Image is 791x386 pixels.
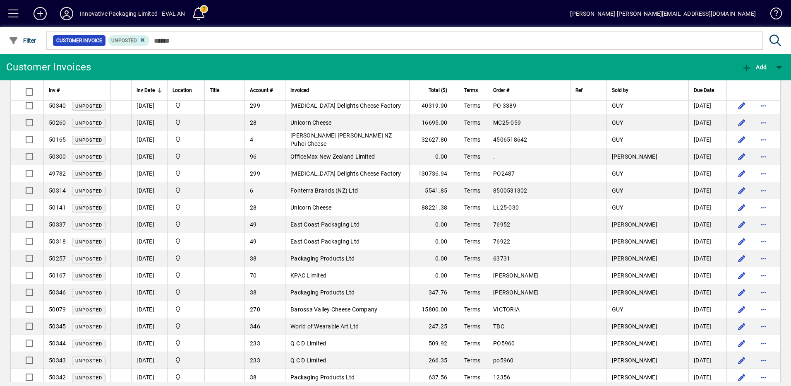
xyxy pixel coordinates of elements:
[137,86,162,95] div: Inv Date
[290,86,309,95] span: Invoiced
[173,254,199,263] span: Innovative Packaging
[612,86,683,95] div: Sold by
[757,218,770,231] button: More options
[250,221,257,228] span: 49
[290,306,377,313] span: Barossa Valley Cheese Company
[764,2,781,29] a: Knowledge Base
[409,131,459,148] td: 32627.80
[75,324,102,330] span: Unposted
[493,86,565,95] div: Order #
[464,204,480,211] span: Terms
[757,354,770,367] button: More options
[290,221,360,228] span: East Coast Packaging Ltd
[409,335,459,352] td: 509.92
[250,204,257,211] span: 28
[493,187,527,194] span: 8500531302
[53,6,80,21] button: Profile
[250,255,257,262] span: 38
[409,182,459,199] td: 5541.85
[137,86,155,95] span: Inv Date
[173,186,199,195] span: Innovative Packaging
[75,205,102,211] span: Unposted
[757,252,770,265] button: More options
[290,238,360,245] span: East Coast Packaging Ltd
[464,340,480,347] span: Terms
[27,6,53,21] button: Add
[131,284,167,301] td: [DATE]
[464,238,480,245] span: Terms
[735,269,748,282] button: Edit
[173,322,199,331] span: Innovative Packaging
[173,237,199,246] span: Innovative Packaging
[735,303,748,316] button: Edit
[493,86,509,95] span: Order #
[757,303,770,316] button: More options
[757,201,770,214] button: More options
[688,199,726,216] td: [DATE]
[49,357,66,364] span: 50343
[688,131,726,148] td: [DATE]
[409,148,459,165] td: 0.00
[735,354,748,367] button: Edit
[409,284,459,301] td: 347.76
[570,7,756,20] div: [PERSON_NAME] [PERSON_NAME][EMAIL_ADDRESS][DOMAIN_NAME]
[493,204,519,211] span: LL25-030
[131,250,167,267] td: [DATE]
[290,272,326,279] span: KPAC Limited
[290,323,359,330] span: World of Wearable Art Ltd
[131,97,167,114] td: [DATE]
[250,136,253,143] span: 4
[250,153,257,160] span: 96
[290,204,332,211] span: Unicorn Cheese
[735,252,748,265] button: Edit
[49,204,66,211] span: 50141
[250,323,260,330] span: 346
[612,187,623,194] span: GUY
[493,119,521,126] span: MC25-059
[688,267,726,284] td: [DATE]
[250,119,257,126] span: 28
[575,86,582,95] span: Ref
[173,373,199,382] span: Innovative Packaging
[409,250,459,267] td: 0.00
[688,182,726,199] td: [DATE]
[75,239,102,245] span: Unposted
[612,102,623,109] span: GUY
[688,335,726,352] td: [DATE]
[688,165,726,182] td: [DATE]
[290,102,401,109] span: [MEDICAL_DATA] Delights Cheese Factory
[464,323,480,330] span: Terms
[173,305,199,314] span: Innovative Packaging
[173,101,199,110] span: Innovative Packaging
[290,340,326,347] span: Q C D Limited
[612,170,623,177] span: GUY
[173,356,199,365] span: Innovative Packaging
[735,286,748,299] button: Edit
[290,357,326,364] span: Q C D Limited
[80,7,185,20] div: Innovative Packaging Limited - EVAL AN
[75,222,102,228] span: Unposted
[409,352,459,369] td: 266.35
[757,150,770,163] button: More options
[290,153,375,160] span: OfficeMax New Zealand Limited
[409,301,459,318] td: 15800.00
[173,86,192,95] span: Location
[7,33,38,48] button: Filter
[250,86,273,95] span: Account #
[493,238,510,245] span: 76922
[409,233,459,250] td: 0.00
[409,199,459,216] td: 88221.38
[612,374,657,381] span: [PERSON_NAME]
[173,220,199,229] span: Innovative Packaging
[290,374,355,381] span: Packaging Products Ltd
[735,371,748,384] button: Edit
[173,288,199,297] span: Innovative Packaging
[49,102,66,109] span: 50340
[250,238,257,245] span: 49
[742,64,767,70] span: Add
[688,284,726,301] td: [DATE]
[131,216,167,233] td: [DATE]
[210,86,240,95] div: Title
[49,221,66,228] span: 50337
[173,203,199,212] span: Innovative Packaging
